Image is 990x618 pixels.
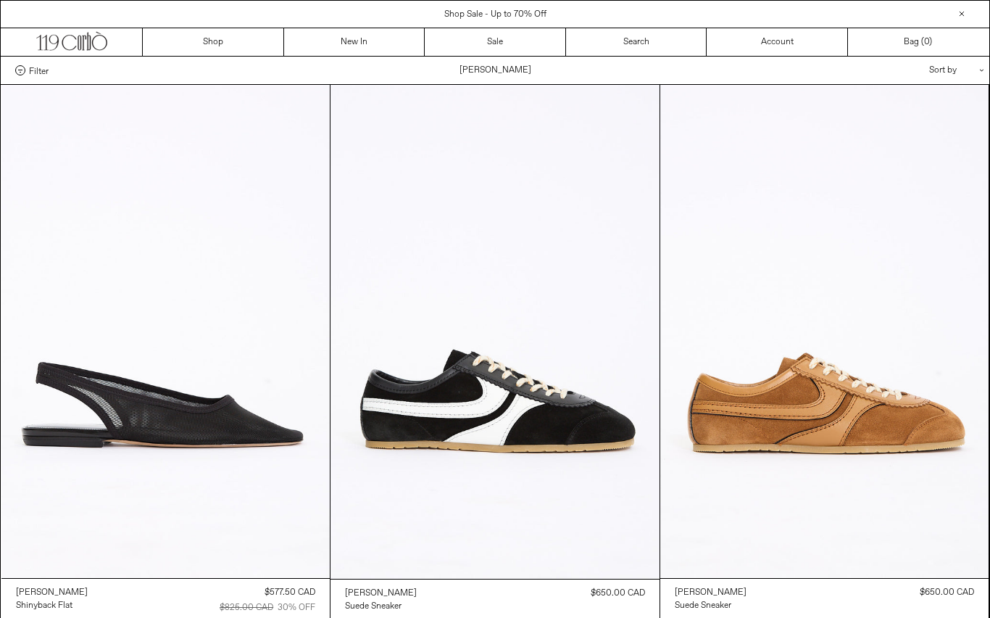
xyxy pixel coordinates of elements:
[920,586,974,599] div: $650.00 CAD
[220,601,273,614] div: $825.00 CAD
[660,85,989,578] img: Dries Van Noten Suede Sneaker
[29,65,49,75] span: Filter
[345,588,417,600] div: [PERSON_NAME]
[591,587,645,600] div: $650.00 CAD
[924,36,932,49] span: )
[143,28,284,56] a: Shop
[844,57,975,84] div: Sort by
[444,9,546,20] a: Shop Sale - Up to 70% Off
[707,28,848,56] a: Account
[16,599,88,612] a: Shinyback Flat
[924,36,929,48] span: 0
[284,28,425,56] a: New In
[345,600,417,613] a: Suede Sneaker
[675,600,731,612] div: Suede Sneaker
[566,28,707,56] a: Search
[848,28,989,56] a: Bag ()
[330,85,660,579] img: Dries Van Noten Suede Sneaker
[16,586,88,599] a: [PERSON_NAME]
[265,586,315,599] div: $577.50 CAD
[425,28,566,56] a: Sale
[345,587,417,600] a: [PERSON_NAME]
[1,85,330,578] img: Dries Van Noten Shinyback Flat
[675,599,746,612] a: Suede Sneaker
[345,601,402,613] div: Suede Sneaker
[278,601,315,614] div: 30% OFF
[16,600,72,612] div: Shinyback Flat
[675,586,746,599] a: [PERSON_NAME]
